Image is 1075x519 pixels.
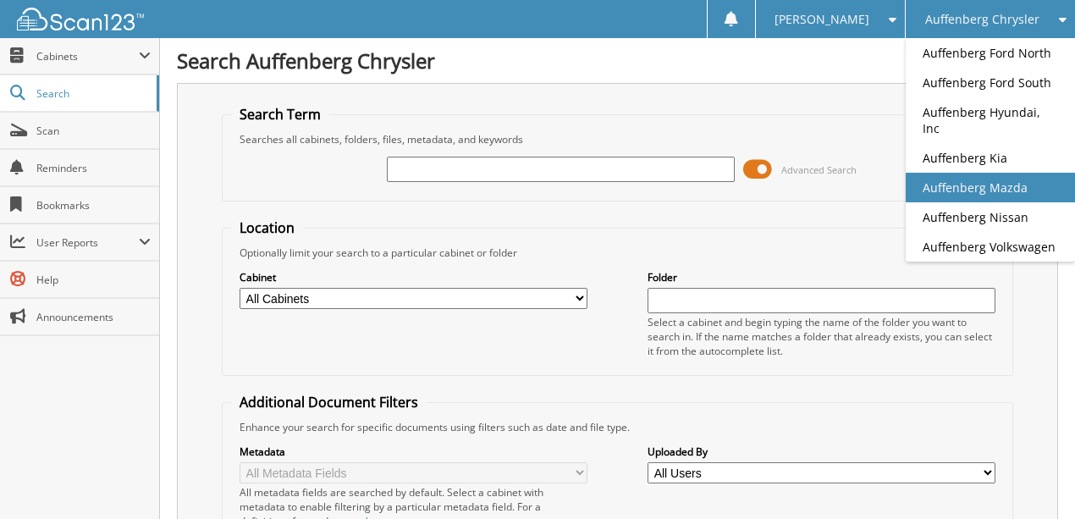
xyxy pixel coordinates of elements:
a: Auffenberg Nissan [906,202,1075,232]
a: Auffenberg Volkswagen [906,232,1075,262]
label: Folder [648,270,995,284]
span: User Reports [36,235,139,250]
div: Optionally limit your search to a particular cabinet or folder [231,246,1004,260]
label: Cabinet [240,270,587,284]
legend: Additional Document Filters [231,393,427,411]
div: Select a cabinet and begin typing the name of the folder you want to search in. If the name match... [648,315,995,358]
span: [PERSON_NAME] [775,14,869,25]
a: Auffenberg Ford North [906,38,1075,68]
span: Advanced Search [781,163,857,176]
span: Scan [36,124,151,138]
h1: Search Auffenberg Chrysler [177,47,1058,75]
span: Bookmarks [36,198,151,213]
span: Cabinets [36,49,139,63]
div: Searches all cabinets, folders, files, metadata, and keywords [231,132,1004,146]
a: Auffenberg Hyundai, Inc [906,97,1075,143]
label: Uploaded By [648,444,995,459]
a: Auffenberg Ford South [906,68,1075,97]
iframe: Chat Widget [990,438,1075,519]
span: Search [36,86,148,101]
span: Auffenberg Chrysler [925,14,1039,25]
legend: Search Term [231,105,329,124]
span: Reminders [36,161,151,175]
span: Help [36,273,151,287]
a: Auffenberg Kia [906,143,1075,173]
a: Auffenberg Mazda [906,173,1075,202]
img: scan123-logo-white.svg [17,8,144,30]
div: Enhance your search for specific documents using filters such as date and file type. [231,420,1004,434]
label: Metadata [240,444,587,459]
span: Announcements [36,310,151,324]
legend: Location [231,218,303,237]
